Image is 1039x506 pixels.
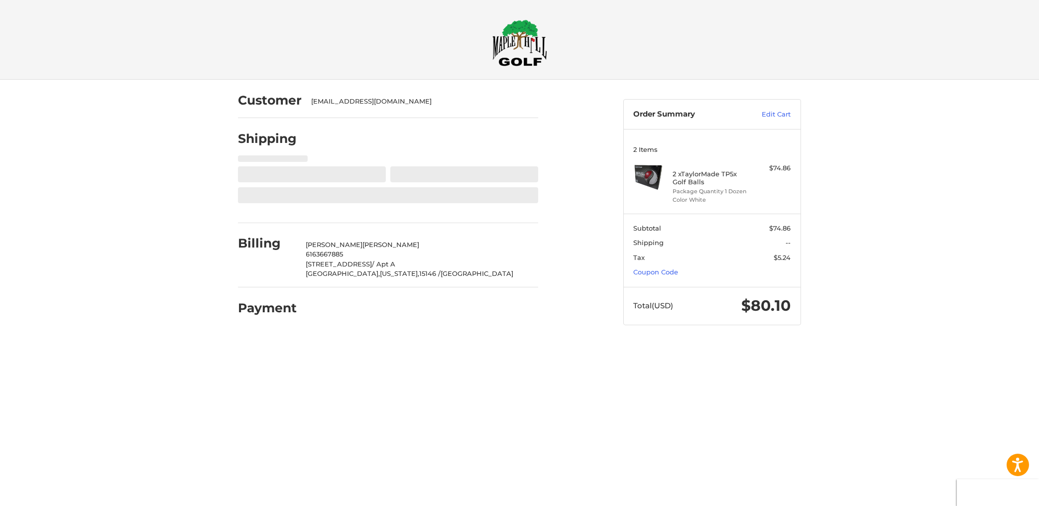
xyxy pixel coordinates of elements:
[312,97,529,107] div: [EMAIL_ADDRESS][DOMAIN_NAME]
[372,260,396,268] span: / Apt A
[492,19,547,66] img: Maple Hill Golf
[673,170,749,186] h4: 2 x TaylorMade TP5x Golf Balls
[634,145,791,153] h3: 2 Items
[957,479,1039,506] iframe: Google Customer Reviews
[673,196,749,204] li: Color White
[634,239,664,247] span: Shipping
[420,269,441,277] span: 15146 /
[306,260,372,268] span: [STREET_ADDRESS]
[786,239,791,247] span: --
[441,269,514,277] span: [GEOGRAPHIC_DATA]
[238,300,297,316] h2: Payment
[380,269,420,277] span: [US_STATE],
[742,296,791,315] span: $80.10
[634,224,662,232] span: Subtotal
[774,253,791,261] span: $5.24
[306,250,344,258] span: 6163667885
[752,163,791,173] div: $74.86
[634,110,741,120] h3: Order Summary
[363,241,420,249] span: [PERSON_NAME]
[770,224,791,232] span: $74.86
[238,93,302,108] h2: Customer
[673,187,749,196] li: Package Quantity 1 Dozen
[634,301,674,310] span: Total (USD)
[741,110,791,120] a: Edit Cart
[634,253,645,261] span: Tax
[306,241,363,249] span: [PERSON_NAME]
[634,268,679,276] a: Coupon Code
[306,269,380,277] span: [GEOGRAPHIC_DATA],
[238,236,296,251] h2: Billing
[238,131,297,146] h2: Shipping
